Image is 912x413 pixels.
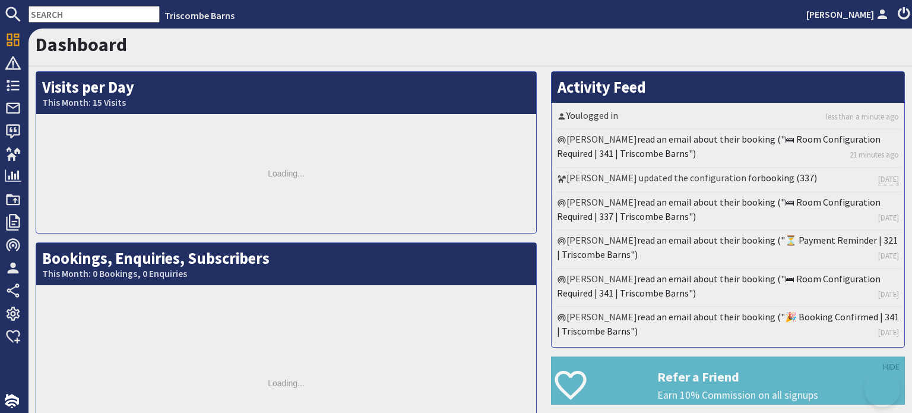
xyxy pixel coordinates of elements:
small: This Month: 0 Bookings, 0 Enquiries [42,268,530,279]
a: [DATE] [878,174,899,185]
small: This Month: 15 Visits [42,97,530,108]
input: SEARCH [28,6,160,23]
a: [DATE] [878,289,899,300]
a: Activity Feed [558,77,646,97]
li: [PERSON_NAME] updated the configuration for [555,168,901,193]
a: HIDE [883,361,900,374]
a: [DATE] [878,212,899,223]
a: 21 minutes ago [850,149,899,160]
p: Earn 10% Commission on all signups [657,387,904,403]
a: You [566,109,580,121]
div: Loading... [36,114,536,233]
a: read an email about their booking ("🎉 Booking Confirmed | 341 | Triscombe Barns") [557,311,899,337]
a: booking (337) [761,172,817,184]
a: [PERSON_NAME] [806,7,891,21]
a: [DATE] [878,250,899,261]
img: staytech_i_w-64f4e8e9ee0a9c174fd5317b4b171b261742d2d393467e5bdba4413f4f884c10.svg [5,394,19,408]
a: Triscombe Barns [164,10,235,21]
a: [DATE] [878,327,899,338]
li: logged in [555,106,901,130]
h2: Bookings, Enquiries, Subscribers [36,243,536,285]
h2: Visits per Day [36,72,536,114]
a: Refer a Friend Earn 10% Commission on all signups [551,357,905,405]
li: [PERSON_NAME] [555,307,901,344]
iframe: Toggle Customer Support [864,371,900,407]
h3: Refer a Friend [657,369,904,384]
a: read an email about their booking ("🛏 Room Configuration Required | 341 | Triscombe Barns") [557,273,881,299]
a: read an email about their booking ("🛏 Room Configuration Required | 337 | Triscombe Barns") [557,196,881,222]
a: read an email about their booking ("⏳ Payment Reminder | 321 | Triscombe Barns") [557,234,898,260]
li: [PERSON_NAME] [555,130,901,168]
a: less than a minute ago [826,111,899,122]
a: read an email about their booking ("🛏 Room Configuration Required | 341 | Triscombe Barns") [557,133,881,159]
a: Dashboard [36,33,127,56]
li: [PERSON_NAME] [555,193,901,231]
li: [PERSON_NAME] [555,269,901,307]
li: [PERSON_NAME] [555,231,901,269]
